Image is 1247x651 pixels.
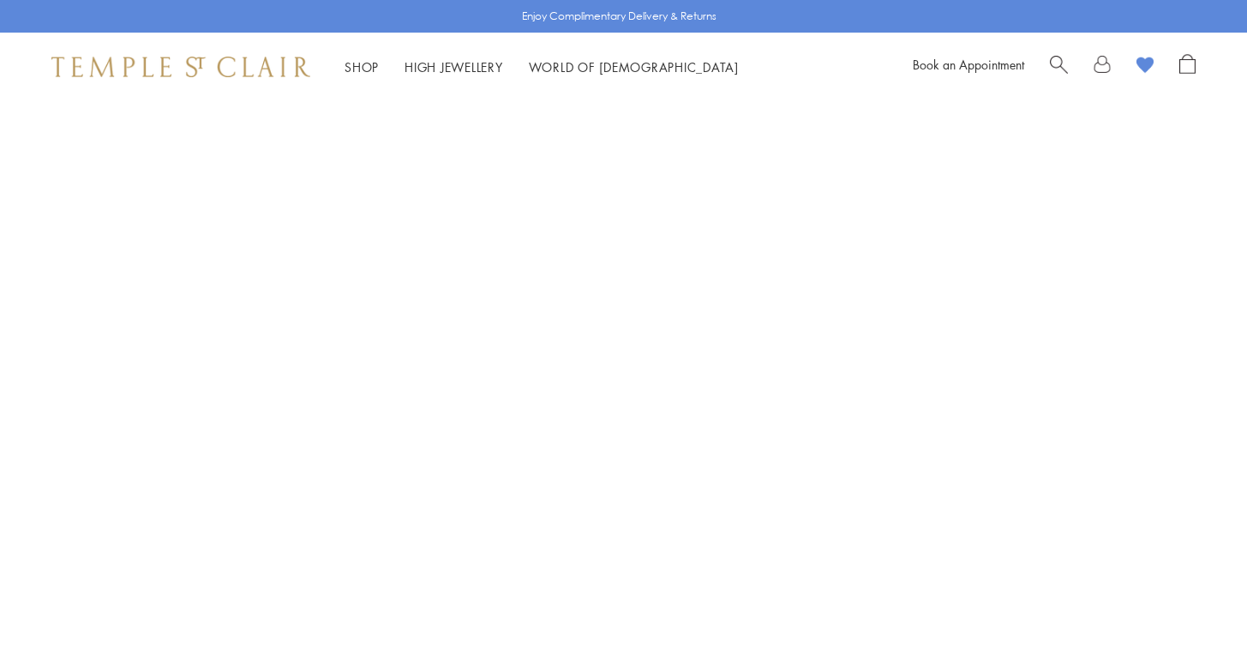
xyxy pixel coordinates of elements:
a: ShopShop [345,58,379,75]
a: Book an Appointment [913,56,1024,73]
a: Open Shopping Bag [1179,54,1196,80]
a: World of [DEMOGRAPHIC_DATA]World of [DEMOGRAPHIC_DATA] [529,58,739,75]
p: Enjoy Complimentary Delivery & Returns [522,8,716,25]
a: Search [1050,54,1068,80]
a: View Wishlist [1136,54,1154,80]
nav: Main navigation [345,57,739,78]
img: Temple St. Clair [51,57,310,77]
a: High JewelleryHigh Jewellery [405,58,503,75]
